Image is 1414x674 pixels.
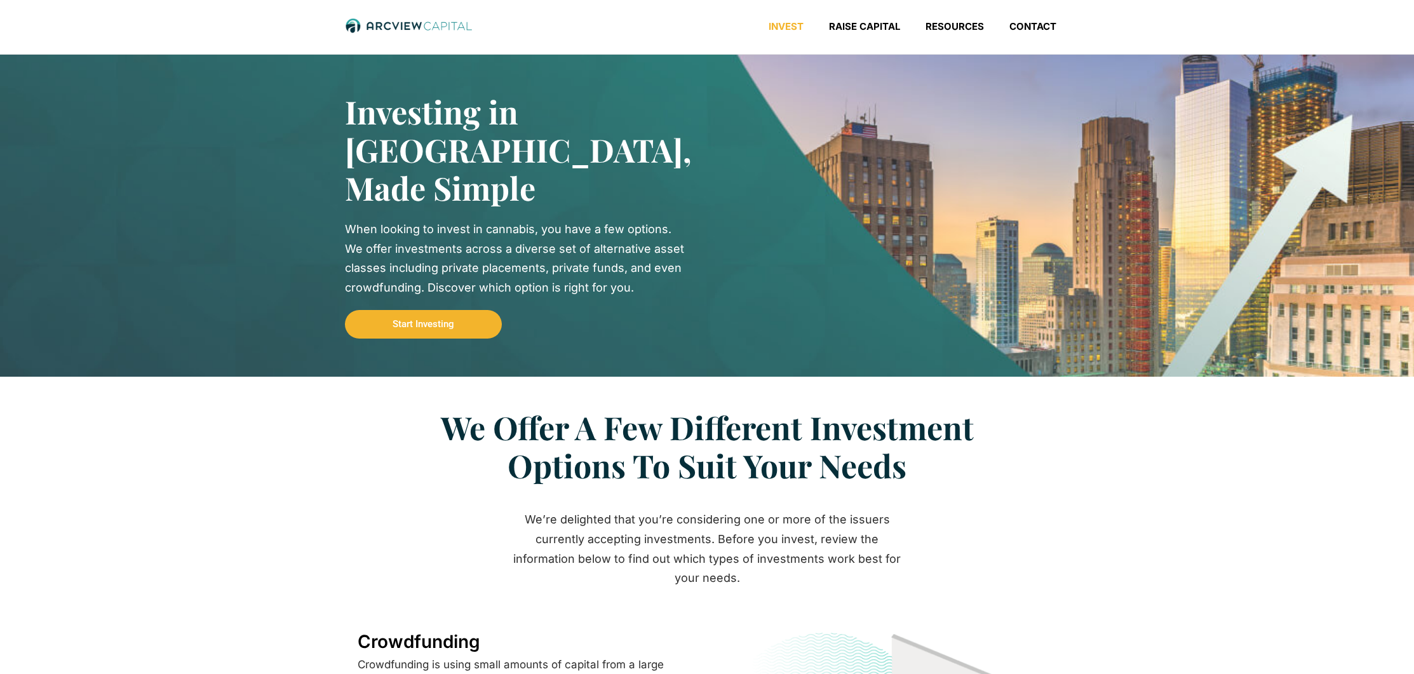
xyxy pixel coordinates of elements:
a: Start Investing [345,310,502,339]
a: Invest [756,20,816,33]
span: Start Investing [393,320,454,329]
a: Resources [913,20,997,33]
h2: Investing in [GEOGRAPHIC_DATA], Made Simple [345,93,669,207]
div: We’re delighted that you’re considering one or more of the issuers currently accepting investment... [504,510,910,588]
h2: We Offer A Few Different Investment Options To Suit Your Needs [396,408,1018,485]
a: Raise Capital [816,20,913,33]
a: Contact [997,20,1069,33]
h2: Crowdfunding [358,633,701,650]
div: When looking to invest in cannabis, you have a few options. We offer investments across a diverse... [345,220,688,297]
